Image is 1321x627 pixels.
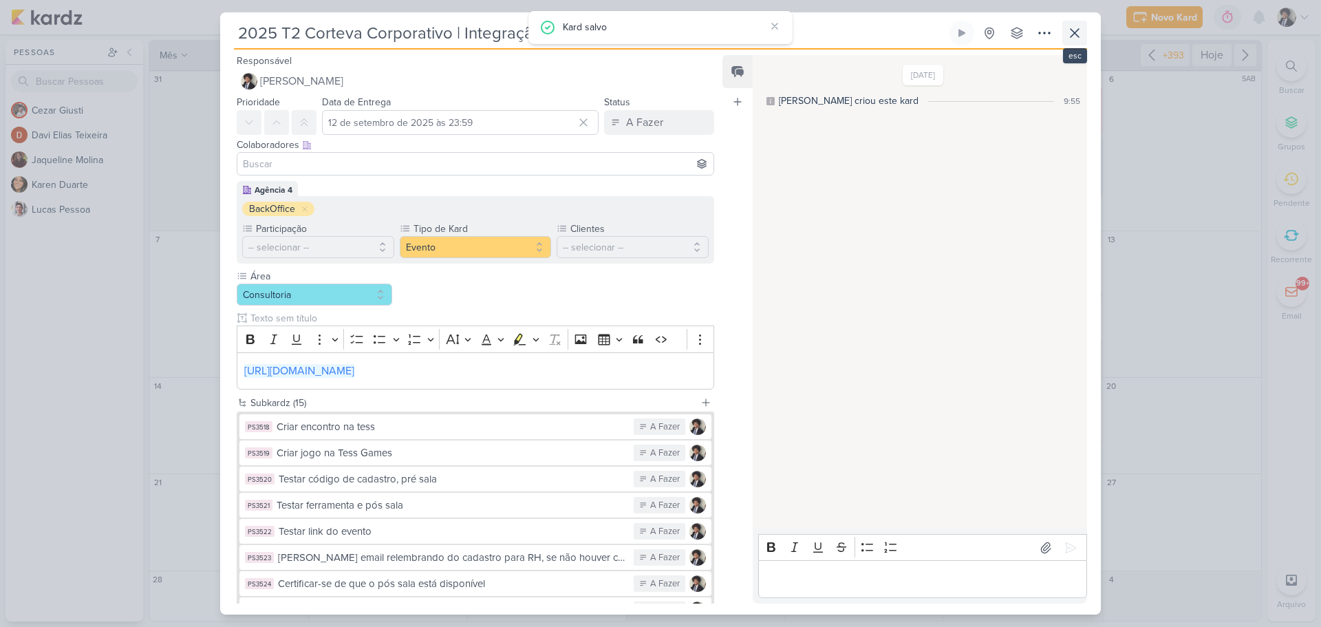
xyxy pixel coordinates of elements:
[956,28,967,39] div: Ligar relógio
[279,524,627,540] div: Testar link do evento
[278,550,627,566] div: [PERSON_NAME] email relembrando do cadastro para RH, se não houver cadastros ainda
[237,326,714,352] div: Editor toolbar
[689,471,706,487] img: Pedro Luahn Simões
[249,202,295,216] div: BackOffice
[245,500,272,511] div: PS3521
[242,236,394,258] button: -- selecionar --
[650,525,680,539] div: A Fazer
[249,269,392,284] label: Área
[239,440,711,465] button: PS3519 Criar jogo na Tess Games A Fazer
[689,575,706,592] img: Pedro Luahn Simões
[234,21,947,45] input: Kard Sem Título
[1064,95,1080,107] div: 9:55
[1063,48,1087,63] div: esc
[245,552,274,563] div: PS3523
[689,418,706,435] img: Pedro Luahn Simões
[650,577,680,591] div: A Fazer
[758,560,1087,598] div: Editor editing area: main
[239,467,711,491] button: PS3520 Testar código de cadastro, pré sala A Fazer
[241,73,257,89] img: Pedro Luahn Simões
[239,597,711,622] button: Subir apresentação na Tess A Fazer
[237,69,714,94] button: [PERSON_NAME]
[650,604,680,617] div: A Fazer
[758,534,1087,561] div: Editor toolbar
[245,474,275,485] div: PS3520
[248,311,714,326] input: Texto sem título
[557,236,709,258] button: -- selecionar --
[626,114,663,131] div: A Fazer
[237,55,292,67] label: Responsável
[244,364,354,378] a: [URL][DOMAIN_NAME]
[239,493,711,518] button: PS3521 Testar ferramenta e pós sala A Fazer
[322,96,391,108] label: Data de Entrega
[239,414,711,439] button: PS3518 Criar encontro na tess A Fazer
[689,523,706,540] img: Pedro Luahn Simões
[255,184,292,196] div: Agência 4
[240,156,711,172] input: Buscar
[239,545,711,570] button: PS3523 [PERSON_NAME] email relembrando do cadastro para RH, se não houver cadastros ainda A Fazer
[237,96,280,108] label: Prioridade
[245,526,275,537] div: PS3522
[604,96,630,108] label: Status
[237,352,714,390] div: Editor editing area: main
[279,602,627,618] div: Subir apresentação na Tess
[277,419,627,435] div: Criar encontro na tess
[245,578,274,589] div: PS3524
[650,447,680,460] div: A Fazer
[277,445,627,461] div: Criar jogo na Tess Games
[245,447,272,458] div: PS3519
[245,421,272,432] div: PS3518
[563,19,765,34] div: Kard salvo
[322,110,599,135] input: Select a date
[412,222,552,236] label: Tipo de Kard
[239,571,711,596] button: PS3524 Certificar-se de que o pós sala está disponível A Fazer
[650,421,680,434] div: A Fazer
[650,473,680,487] div: A Fazer
[779,94,919,108] div: [PERSON_NAME] criou este kard
[689,549,706,566] img: Pedro Luahn Simões
[237,284,392,306] button: Consultoria
[569,222,709,236] label: Clientes
[650,551,680,565] div: A Fazer
[689,497,706,513] img: Pedro Luahn Simões
[237,138,714,152] div: Colaboradores
[689,602,706,618] img: Pedro Luahn Simões
[250,396,695,410] div: Subkardz (15)
[604,110,714,135] button: A Fazer
[260,73,343,89] span: [PERSON_NAME]
[278,576,627,592] div: Certificar-se de que o pós sala está disponível
[400,236,552,258] button: Evento
[239,519,711,544] button: PS3522 Testar link do evento A Fazer
[277,498,627,513] div: Testar ferramenta e pós sala
[650,499,680,513] div: A Fazer
[689,445,706,461] img: Pedro Luahn Simões
[279,471,627,487] div: Testar código de cadastro, pré sala
[255,222,394,236] label: Participação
